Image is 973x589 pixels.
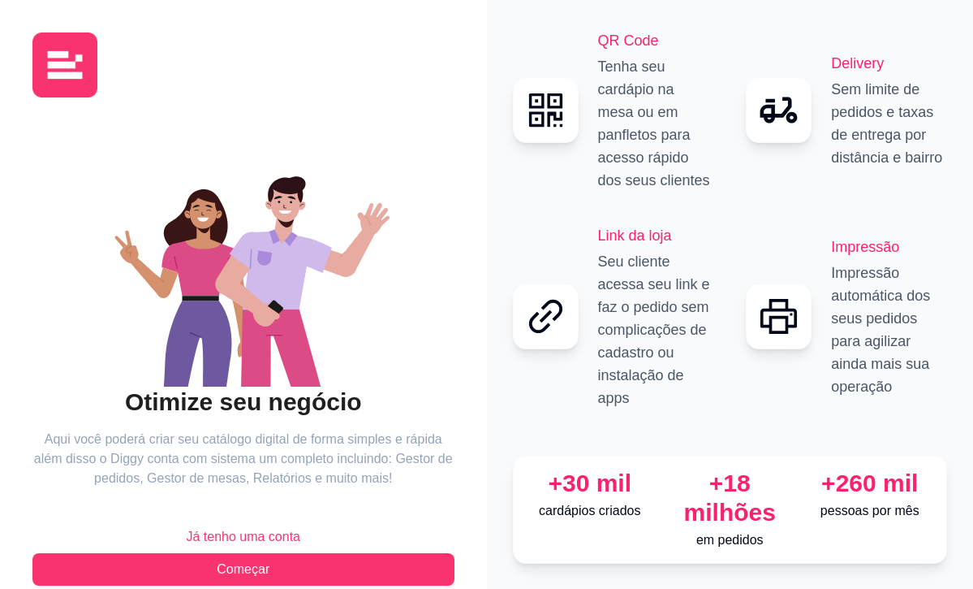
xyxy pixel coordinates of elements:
div: animation [32,143,454,387]
h2: QR Code [598,29,714,52]
span: Já tenho uma conta [186,527,300,547]
p: Tenha seu cardápio na mesa ou em panfletos para acesso rápido dos seus clientes [598,55,714,192]
button: Começar [32,553,454,586]
div: +18 milhões [666,469,794,527]
p: cardápios criados [527,501,654,521]
h2: Otimize seu negócio [32,387,454,418]
p: Impressão automática dos seus pedidos para agilizar ainda mais sua operação [831,262,947,398]
div: +260 mil [807,469,934,498]
p: Sem limite de pedidos e taxas de entrega por distância e bairro [831,78,947,169]
p: Seu cliente acessa seu link e faz o pedido sem complicações de cadastro ou instalação de apps [598,250,714,409]
p: pessoas por mês [807,501,934,521]
div: +30 mil [527,469,654,498]
h2: Delivery [831,52,947,75]
p: em pedidos [666,531,794,550]
h2: Link da loja [598,224,714,247]
button: Já tenho uma conta [32,521,454,553]
span: Começar [217,560,269,579]
img: logo [32,32,97,97]
h2: Impressão [831,236,947,258]
article: Aqui você poderá criar seu catálogo digital de forma simples e rápida além disso o Diggy conta co... [32,430,454,488]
